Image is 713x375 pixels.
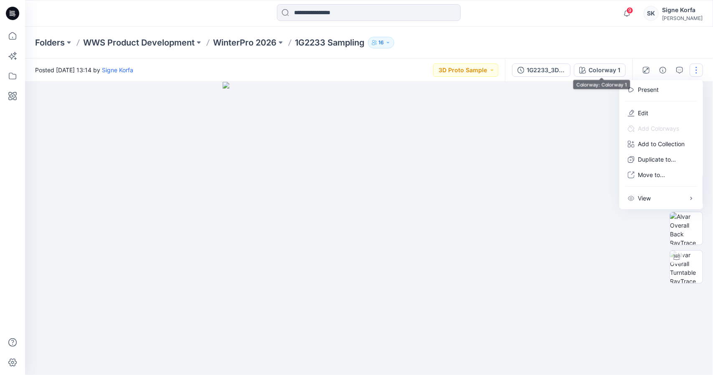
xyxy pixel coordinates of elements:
[295,37,365,48] p: 1G2233 Sampling
[83,37,195,48] a: WWS Product Development
[378,38,384,47] p: 16
[589,66,620,75] div: Colorway 1
[662,15,703,21] div: [PERSON_NAME]
[638,170,665,179] p: Move to...
[670,251,703,283] img: Alvar Overall Turntable RayTrace
[638,109,648,117] a: Edit
[527,66,565,75] div: 1G2233_3D proto 6
[662,5,703,15] div: Signe Korfa
[638,139,685,148] p: Add to Collection
[102,66,133,73] a: Signe Korfa
[35,66,133,74] span: Posted [DATE] 13:14 by
[512,63,571,77] button: 1G2233_3D proto 6
[213,37,277,48] a: WinterPro 2026
[670,212,703,245] img: Alvar Overall Back RayTrace
[644,6,659,21] div: SK
[638,155,676,164] p: Duplicate to...
[627,7,633,14] span: 9
[574,63,626,77] button: Colorway 1
[638,85,659,94] a: Present
[656,63,670,77] button: Details
[35,37,65,48] a: Folders
[368,37,394,48] button: 16
[223,82,516,375] img: eyJhbGciOiJIUzI1NiIsImtpZCI6IjAiLCJzbHQiOiJzZXMiLCJ0eXAiOiJKV1QifQ.eyJkYXRhIjp7InR5cGUiOiJzdG9yYW...
[638,194,651,203] p: View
